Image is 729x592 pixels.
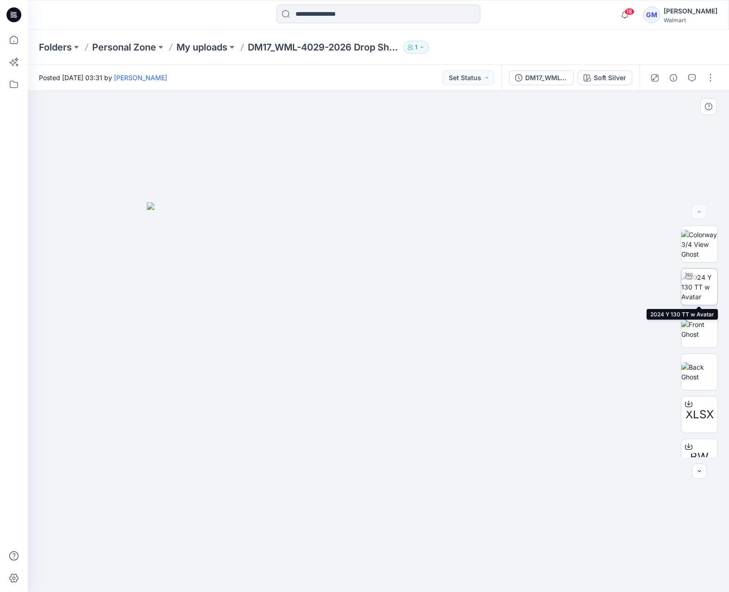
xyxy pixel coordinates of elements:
div: Soft Silver [594,73,626,83]
img: eyJhbGciOiJIUzI1NiIsImtpZCI6IjAiLCJzbHQiOiJzZXMiLCJ0eXAiOiJKV1QifQ.eyJkYXRhIjp7InR5cGUiOiJzdG9yYW... [147,202,610,592]
span: BW [690,449,709,466]
button: Soft Silver [578,70,632,85]
button: DM17_WML-4029-2026 Drop Shoulder Denim [DEMOGRAPHIC_DATA] Jacket_Soft Silver [509,70,574,85]
span: XLSX [685,406,714,423]
span: Posted [DATE] 03:31 by [39,73,167,82]
img: Colorway 3/4 View Ghost [681,230,717,259]
a: My uploads [176,41,227,54]
img: 2024 Y 130 TT w Avatar [681,272,717,302]
a: Folders [39,41,72,54]
img: Back Ghost [681,362,717,382]
p: DM17_WML-4029-2026 Drop Shoulder Denim [DEMOGRAPHIC_DATA] Jacket [248,41,400,54]
a: Personal Zone [92,41,156,54]
button: 1 [403,41,429,54]
div: [PERSON_NAME] [664,6,717,17]
a: [PERSON_NAME] [114,74,167,82]
div: Walmart [664,17,717,24]
div: GM [643,6,660,23]
span: 18 [624,8,635,15]
button: Details [666,70,681,85]
p: 1 [415,42,417,52]
div: DM17_WML-4029-2026 Drop Shoulder Denim [DEMOGRAPHIC_DATA] Jacket_Soft Silver [525,73,568,83]
img: Front Ghost [681,320,717,339]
